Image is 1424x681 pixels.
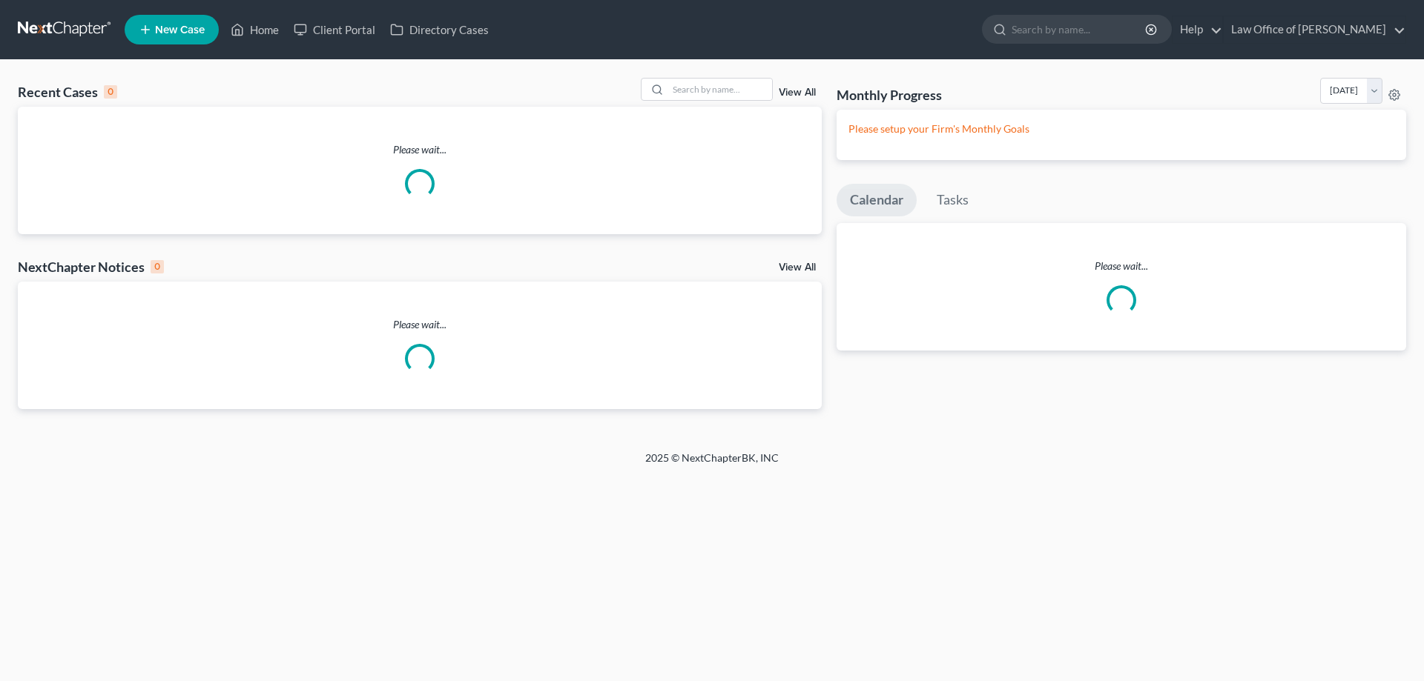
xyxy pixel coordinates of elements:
a: Help [1173,16,1222,43]
div: Recent Cases [18,83,117,101]
div: NextChapter Notices [18,258,164,276]
a: Client Portal [286,16,383,43]
a: View All [779,87,816,98]
a: Tasks [923,184,982,216]
h3: Monthly Progress [837,86,942,104]
a: Home [223,16,286,43]
a: View All [779,262,816,273]
div: 2025 © NextChapterBK, INC [289,451,1135,477]
p: Please wait... [837,259,1406,273]
input: Search by name... [668,79,772,100]
p: Please wait... [18,317,822,332]
a: Directory Cases [383,16,496,43]
a: Calendar [837,184,917,216]
input: Search by name... [1012,16,1147,43]
div: 0 [151,260,164,273]
div: 0 [104,85,117,99]
a: Law Office of [PERSON_NAME] [1224,16,1405,43]
p: Please setup your Firm's Monthly Goals [848,122,1394,136]
p: Please wait... [18,142,822,157]
span: New Case [155,24,205,36]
